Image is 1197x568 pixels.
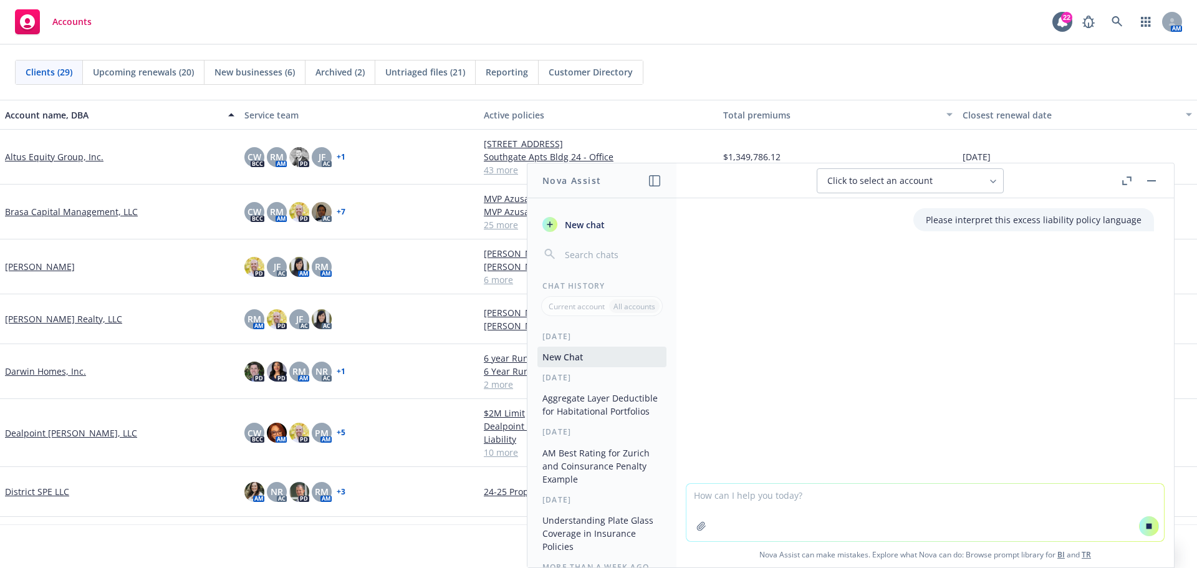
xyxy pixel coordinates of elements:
img: photo [244,362,264,382]
a: Southgate Apts Bldg 24 - Office [484,150,713,163]
a: 43 more [484,163,713,176]
a: Accounts [10,4,97,39]
a: [PERSON_NAME] Realty, LLC [5,312,122,325]
span: $1,349,786.12 [723,150,781,163]
span: Accounts [52,17,92,27]
span: JF [319,150,325,163]
button: Click to select an account [817,168,1004,193]
img: photo [267,362,287,382]
img: photo [267,309,287,329]
span: Customer Directory [549,65,633,79]
span: RM [270,150,284,163]
a: District SPE LLC [5,485,69,498]
a: + 5 [337,429,345,436]
span: RM [292,365,306,378]
a: Switch app [1133,9,1158,34]
a: 2 more [484,378,713,391]
span: JF [296,312,303,325]
a: Report a Bug [1076,9,1101,34]
span: Nova Assist can make mistakes. Explore what Nova can do: Browse prompt library for and [681,542,1169,567]
a: Brasa Capital Management, LLC [5,205,138,218]
div: [DATE] [527,372,676,383]
a: MVP Azusa Foothill LLC [484,205,713,218]
button: Aggregate Layer Deductible for Habitational Portfolios [537,388,666,421]
a: BI [1057,549,1065,560]
div: [DATE] [527,331,676,342]
span: New chat [562,218,605,231]
a: [PERSON_NAME] Realty, LLC - Commercial Property [484,306,713,319]
img: photo [244,482,264,502]
span: CW [248,426,261,440]
h1: Nova Assist [542,174,601,187]
button: AM Best Rating for Zurich and Coinsurance Penalty Example [537,443,666,489]
a: [PERSON_NAME] - Commercial Package [484,260,713,273]
button: Understanding Plate Glass Coverage in Insurance Policies [537,510,666,557]
a: Search [1105,9,1130,34]
img: photo [312,202,332,222]
span: RM [315,485,329,498]
a: 25 more [484,218,713,231]
button: Total premiums [718,100,958,130]
div: Service team [244,108,474,122]
img: photo [289,257,309,277]
span: RM [248,312,261,325]
a: MVP Azusa Foothill LLC | Excess $1M x $5M [484,192,713,205]
img: photo [244,257,264,277]
a: [PERSON_NAME] Realty, LLC - General Liability [484,319,713,332]
span: [DATE] [963,150,991,163]
a: 24-25 Property & GL (District SPE LLC) [484,485,713,498]
span: Click to select an account [827,175,933,187]
a: 10 more [484,446,713,459]
span: CW [248,150,261,163]
a: + 3 [337,488,345,496]
span: CW [248,205,261,218]
span: Clients (29) [26,65,72,79]
button: Service team [239,100,479,130]
button: New Chat [537,347,666,367]
a: + 1 [337,153,345,161]
a: + 7 [337,208,345,216]
span: RM [315,260,329,273]
span: NR [271,485,283,498]
button: New chat [537,213,666,236]
span: Untriaged files (21) [385,65,465,79]
a: Dealpoint [PERSON_NAME], LLC - General Partnership Liability [484,420,713,446]
a: 6 year Run Off [484,352,713,365]
a: [STREET_ADDRESS] [484,137,713,150]
span: Upcoming renewals (20) [93,65,194,79]
img: photo [289,202,309,222]
img: photo [289,147,309,167]
div: 22 [1061,11,1072,22]
span: New businesses (6) [214,65,295,79]
span: JF [274,260,281,273]
span: RM [270,205,284,218]
a: Dealpoint [PERSON_NAME], LLC [5,426,137,440]
span: Reporting [486,65,528,79]
img: photo [289,423,309,443]
p: All accounts [613,301,655,312]
a: 6 more [484,273,713,286]
img: photo [267,423,287,443]
a: TR [1082,549,1091,560]
div: Account name, DBA [5,108,221,122]
button: Active policies [479,100,718,130]
input: Search chats [562,246,661,263]
div: Active policies [484,108,713,122]
button: Closest renewal date [958,100,1197,130]
span: NR [315,365,328,378]
a: [PERSON_NAME] [5,260,75,273]
span: Archived (2) [315,65,365,79]
div: [DATE] [527,494,676,505]
p: Please interpret this excess liability policy language [926,213,1142,226]
a: Altus Equity Group, Inc. [5,150,103,163]
a: + 1 [337,368,345,375]
p: Current account [549,301,605,312]
a: [PERSON_NAME] - Commercial Umbrella [484,247,713,260]
div: Total premiums [723,108,939,122]
div: Closest renewal date [963,108,1178,122]
img: photo [312,309,332,329]
a: $2M Limit [484,407,713,420]
img: photo [289,482,309,502]
span: PM [315,426,329,440]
